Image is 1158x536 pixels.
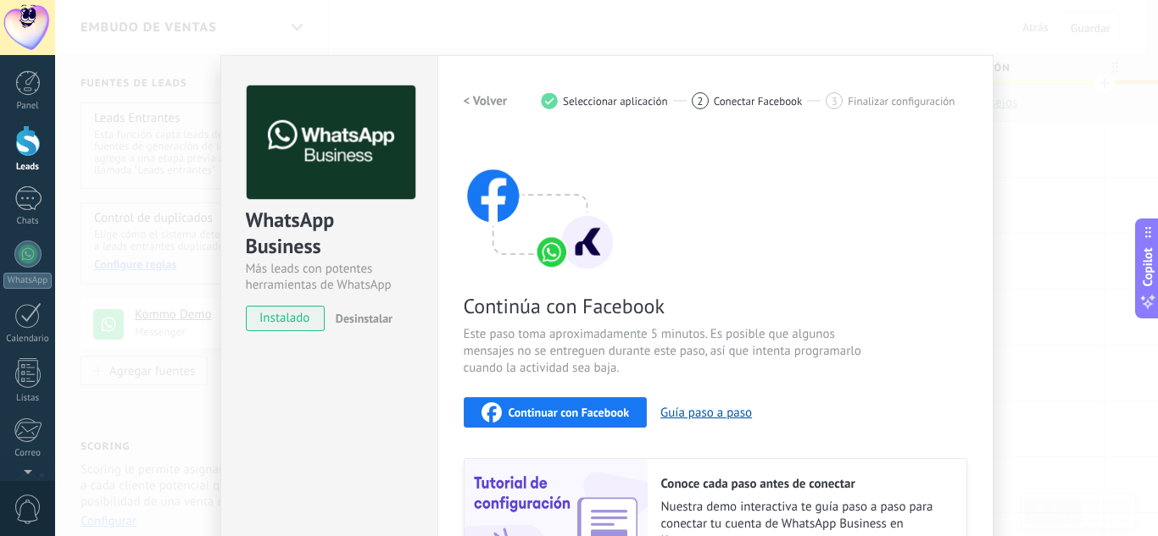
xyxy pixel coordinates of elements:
[464,93,508,109] h2: < Volver
[848,95,955,108] span: Finalizar configuración
[832,94,838,108] span: 3
[3,101,53,112] div: Panel
[246,207,413,261] div: WhatsApp Business
[336,311,392,326] span: Desinstalar
[247,306,324,331] span: instalado
[247,86,415,200] img: logo_main.png
[660,405,752,421] button: Guía paso a paso
[509,406,630,418] span: Continuar con Facebook
[329,306,392,331] button: Desinstalar
[3,273,52,289] div: WhatsApp
[464,136,616,272] img: connect with facebook
[3,448,53,459] div: Correo
[464,397,648,428] button: Continuar con Facebook
[3,334,53,345] div: Calendario
[3,393,53,404] div: Listas
[3,162,53,173] div: Leads
[661,476,949,492] h2: Conoce cada paso antes de conectar
[464,293,867,319] span: Continúa con Facebook
[464,86,508,116] button: < Volver
[1139,247,1156,286] span: Copilot
[714,95,803,108] span: Conectar Facebook
[464,326,867,377] span: Este paso toma aproximadamente 5 minutos. Es posible que algunos mensajes no se entreguen durante...
[563,95,668,108] span: Seleccionar aplicación
[697,94,703,108] span: 2
[246,261,413,293] div: Más leads con potentes herramientas de WhatsApp
[3,216,53,227] div: Chats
